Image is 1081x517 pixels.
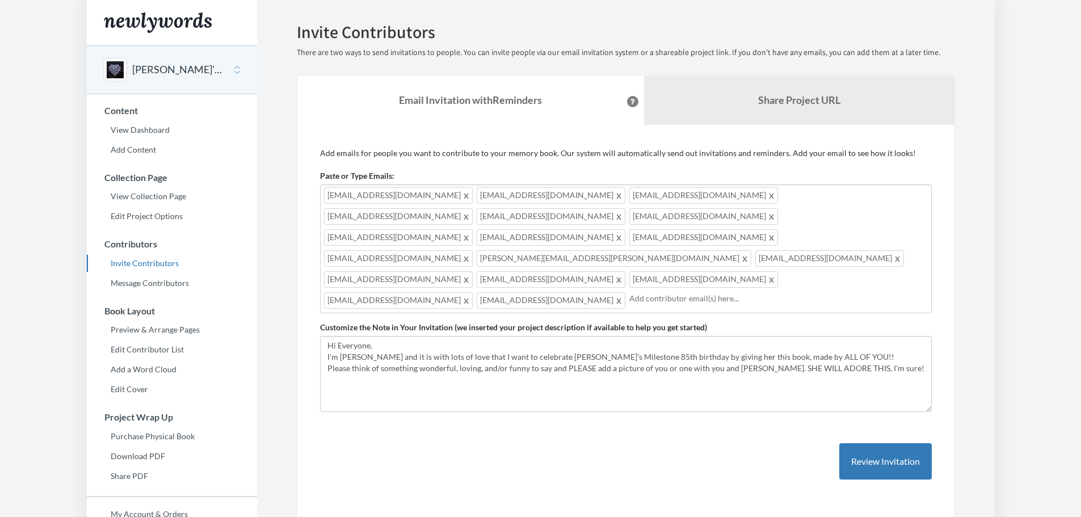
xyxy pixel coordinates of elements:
[399,94,542,106] strong: Email Invitation with Reminders
[629,271,778,288] span: [EMAIL_ADDRESS][DOMAIN_NAME]
[87,255,257,272] a: Invite Contributors
[629,229,778,246] span: [EMAIL_ADDRESS][DOMAIN_NAME]
[477,271,625,288] span: [EMAIL_ADDRESS][DOMAIN_NAME]
[320,322,707,333] label: Customize the Note in Your Invitation (we inserted your project description if available to help ...
[297,23,955,41] h2: Invite Contributors
[87,239,257,249] h3: Contributors
[87,341,257,358] a: Edit Contributor List
[629,292,925,305] input: Add contributor email(s) here...
[87,412,257,422] h3: Project Wrap Up
[87,306,257,316] h3: Book Layout
[87,208,257,225] a: Edit Project Options
[87,188,257,205] a: View Collection Page
[755,250,904,267] span: [EMAIL_ADDRESS][DOMAIN_NAME]
[104,12,212,33] img: Newlywords logo
[320,336,932,412] textarea: Hi Everyone, I'm [PERSON_NAME] and it is with lots of love that I want to celebrate [PERSON_NAME]...
[87,468,257,485] a: Share PDF
[839,443,932,480] button: Review Invitation
[87,321,257,338] a: Preview & Arrange Pages
[87,275,257,292] a: Message Contributors
[324,292,473,309] span: [EMAIL_ADDRESS][DOMAIN_NAME]
[320,148,932,159] p: Add emails for people you want to contribute to your memory book. Our system will automatically s...
[629,208,778,225] span: [EMAIL_ADDRESS][DOMAIN_NAME]
[320,170,394,182] label: Paste or Type Emails:
[477,208,625,225] span: [EMAIL_ADDRESS][DOMAIN_NAME]
[324,250,473,267] span: [EMAIL_ADDRESS][DOMAIN_NAME]
[87,141,257,158] a: Add Content
[324,271,473,288] span: [EMAIL_ADDRESS][DOMAIN_NAME]
[87,173,257,183] h3: Collection Page
[477,250,751,267] span: [PERSON_NAME][EMAIL_ADDRESS][PERSON_NAME][DOMAIN_NAME]
[324,187,473,204] span: [EMAIL_ADDRESS][DOMAIN_NAME]
[324,229,473,246] span: [EMAIL_ADDRESS][DOMAIN_NAME]
[87,121,257,138] a: View Dashboard
[87,448,257,465] a: Download PDF
[629,187,778,204] span: [EMAIL_ADDRESS][DOMAIN_NAME]
[297,47,955,58] p: There are two ways to send invitations to people. You can invite people via our email invitation ...
[87,361,257,378] a: Add a Word Cloud
[87,428,257,445] a: Purchase Physical Book
[87,106,257,116] h3: Content
[132,62,224,77] button: [PERSON_NAME]'S 85th BIRTHDAY
[324,208,473,225] span: [EMAIL_ADDRESS][DOMAIN_NAME]
[477,229,625,246] span: [EMAIL_ADDRESS][DOMAIN_NAME]
[758,94,840,106] b: Share Project URL
[87,381,257,398] a: Edit Cover
[477,187,625,204] span: [EMAIL_ADDRESS][DOMAIN_NAME]
[477,292,625,309] span: [EMAIL_ADDRESS][DOMAIN_NAME]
